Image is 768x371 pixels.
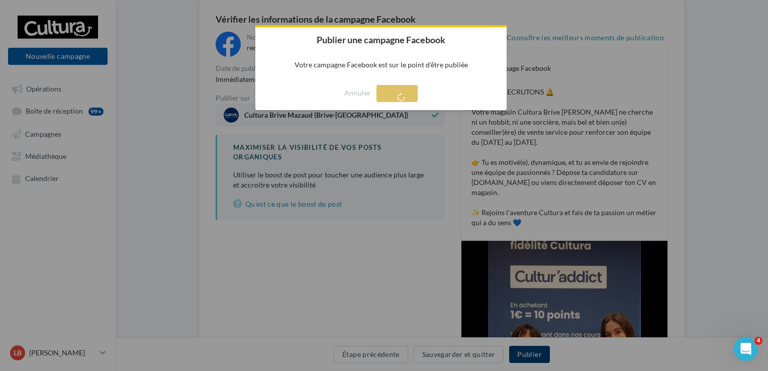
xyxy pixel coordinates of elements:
iframe: Intercom live chat [734,337,758,361]
button: Publier [376,85,418,102]
span: 4 [754,337,762,345]
button: Annuler [344,85,371,101]
h2: Publier une campagne Facebook [255,27,507,52]
p: Votre campagne Facebook est sur le point d'être publiée [255,52,507,77]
